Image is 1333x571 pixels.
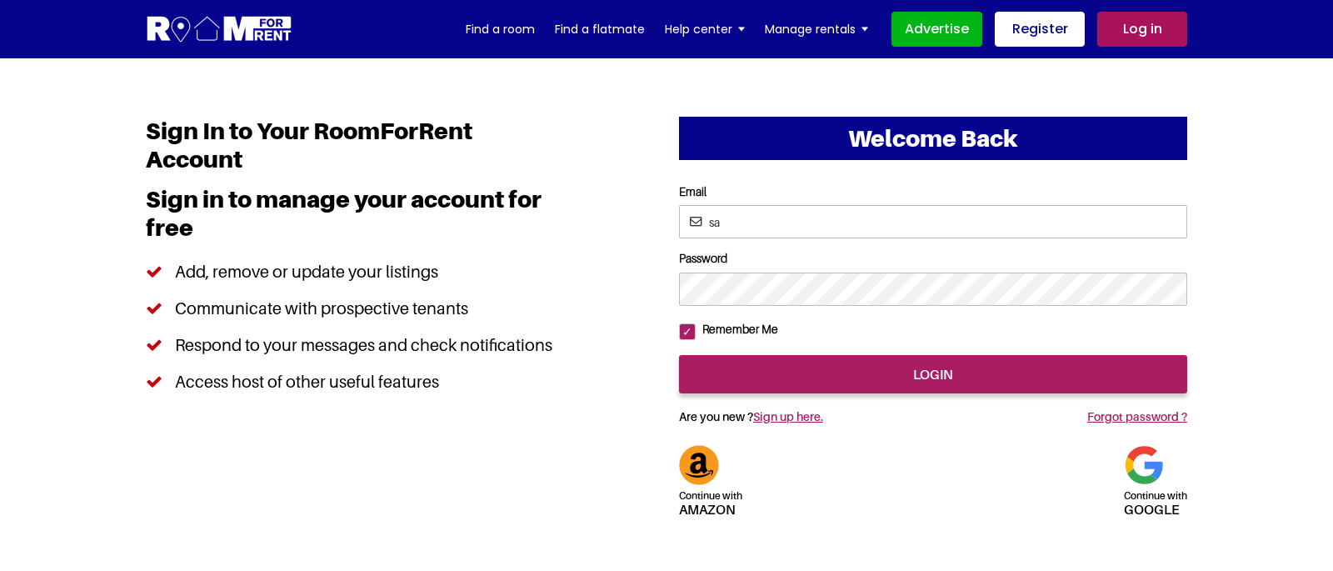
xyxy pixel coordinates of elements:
li: Respond to your messages and check notifications [146,327,565,363]
span: Continue with [679,489,742,503]
a: Find a room [466,17,535,42]
h5: Are you new ? [679,393,965,433]
a: Register [995,12,1085,47]
a: Continue withAmazon [679,455,742,516]
a: Help center [665,17,745,42]
h5: Amazon [679,485,742,516]
a: Log in [1097,12,1187,47]
input: Email [679,205,1187,238]
li: Access host of other useful features [146,363,565,400]
input: login [679,355,1187,393]
h1: Sign In to Your RoomForRent Account [146,117,565,185]
a: Find a flatmate [555,17,645,42]
span: Continue with [1124,489,1187,503]
label: Email [679,185,1187,199]
img: Amazon [679,445,719,485]
h2: Welcome Back [679,117,1187,160]
a: Forgot password ? [1087,409,1187,423]
label: Password [679,252,1187,266]
li: Communicate with prospective tenants [146,290,565,327]
a: Advertise [891,12,982,47]
a: Sign up here. [753,409,823,423]
img: Logo for Room for Rent, featuring a welcoming design with a house icon and modern typography [146,14,293,45]
a: Manage rentals [765,17,868,42]
img: Google [1124,445,1164,485]
a: Continue withgoogle [1124,455,1187,516]
li: Add, remove or update your listings [146,253,565,290]
h5: google [1124,485,1187,516]
h3: Sign in to manage your account for free [146,185,565,253]
label: Remember Me [696,323,778,337]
